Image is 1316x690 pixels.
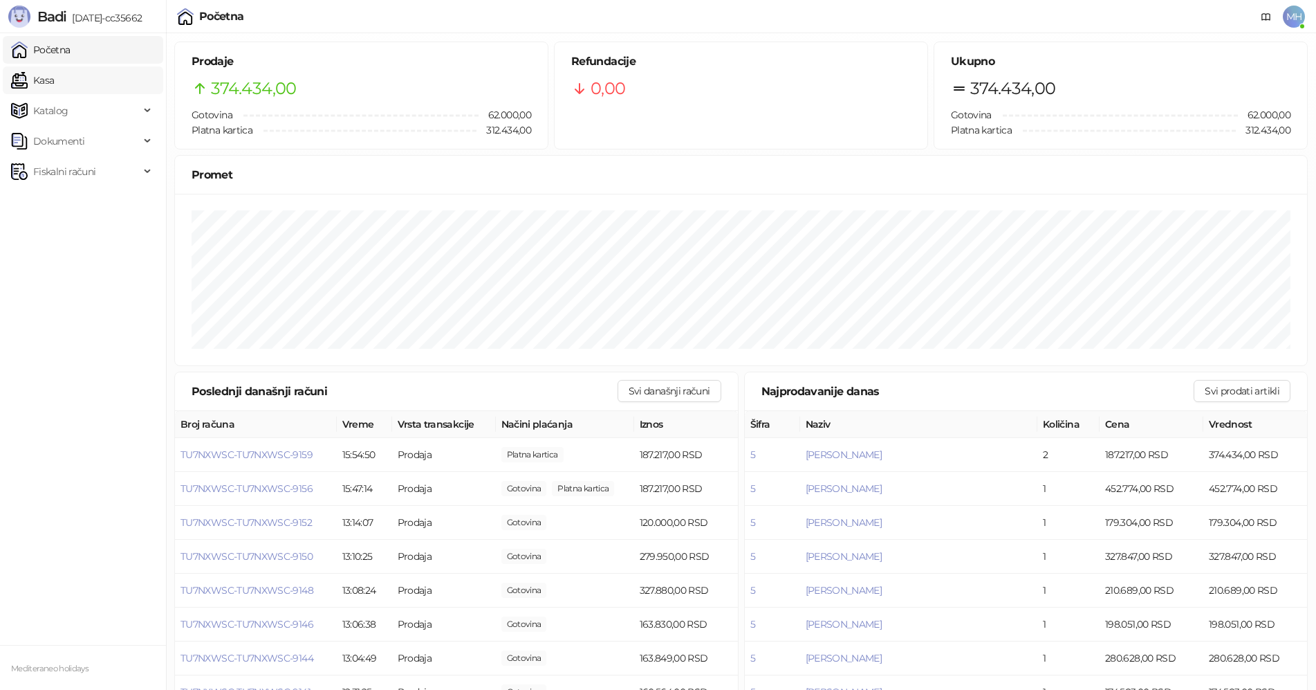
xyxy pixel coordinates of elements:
[591,75,625,102] span: 0,00
[337,411,392,438] th: Vreme
[1100,438,1203,472] td: 187.217,00 RSD
[1037,540,1100,574] td: 1
[337,574,392,608] td: 13:08:24
[1100,472,1203,506] td: 452.774,00 RSD
[750,482,755,495] button: 5
[750,652,755,664] button: 5
[180,652,313,664] button: TU7NXWSC-TU7NXWSC-9144
[745,411,800,438] th: Šifra
[1203,472,1307,506] td: 452.774,00 RSD
[1203,438,1307,472] td: 374.434,00 RSD
[634,574,738,608] td: 327.880,00 RSD
[392,540,496,574] td: Prodaja
[1100,608,1203,642] td: 198.051,00 RSD
[199,11,244,22] div: Početna
[66,12,142,24] span: [DATE]-cc35662
[951,53,1290,70] h5: Ukupno
[211,75,297,102] span: 374.434,00
[750,516,755,529] button: 5
[476,122,531,138] span: 312.434,00
[11,36,71,64] a: Početna
[392,438,496,472] td: Prodaja
[180,482,313,495] button: TU7NXWSC-TU7NXWSC-9156
[180,516,312,529] button: TU7NXWSC-TU7NXWSC-9152
[634,540,738,574] td: 279.950,00 RSD
[192,383,618,400] div: Poslednji današnji računi
[392,472,496,506] td: Prodaja
[634,472,738,506] td: 187.217,00 RSD
[479,107,531,122] span: 62.000,00
[1194,380,1290,402] button: Svi prodati artikli
[180,618,313,630] button: TU7NXWSC-TU7NXWSC-9146
[501,447,564,462] span: 187.217,00
[337,506,392,540] td: 13:14:07
[33,158,95,185] span: Fiskalni računi
[806,584,882,597] button: [PERSON_NAME]
[1203,642,1307,675] td: 280.628,00 RSD
[175,411,337,438] th: Broj računa
[1100,574,1203,608] td: 210.689,00 RSD
[392,574,496,608] td: Prodaja
[970,75,1056,102] span: 374.434,00
[806,516,882,529] button: [PERSON_NAME]
[337,540,392,574] td: 13:10:25
[501,549,547,564] span: 0,00
[501,515,547,530] span: 0,00
[552,481,614,496] span: 125.217,00
[750,618,755,630] button: 5
[806,652,882,664] span: [PERSON_NAME]
[192,53,531,70] h5: Prodaje
[496,411,634,438] th: Načini plaćanja
[1037,574,1100,608] td: 1
[806,482,882,495] button: [PERSON_NAME]
[806,550,882,563] button: [PERSON_NAME]
[1203,608,1307,642] td: 198.051,00 RSD
[806,448,882,461] button: [PERSON_NAME]
[1236,122,1290,138] span: 312.434,00
[951,109,992,121] span: Gotovina
[1100,642,1203,675] td: 280.628,00 RSD
[571,53,911,70] h5: Refundacije
[192,109,232,121] span: Gotovina
[750,448,755,461] button: 5
[337,642,392,675] td: 13:04:49
[337,608,392,642] td: 13:06:38
[761,383,1194,400] div: Najprodavanije danas
[392,506,496,540] td: Prodaja
[1203,574,1307,608] td: 210.689,00 RSD
[1255,6,1277,28] a: Dokumentacija
[501,617,547,632] span: 0,00
[192,124,252,136] span: Platna kartica
[634,642,738,675] td: 163.849,00 RSD
[1238,107,1290,122] span: 62.000,00
[1037,506,1100,540] td: 1
[1037,642,1100,675] td: 1
[8,6,30,28] img: Logo
[951,124,1012,136] span: Platna kartica
[1203,540,1307,574] td: 327.847,00 RSD
[1100,506,1203,540] td: 179.304,00 RSD
[750,550,755,563] button: 5
[1283,6,1305,28] span: MH
[618,380,721,402] button: Svi današnji računi
[806,618,882,630] button: [PERSON_NAME]
[337,438,392,472] td: 15:54:50
[501,481,547,496] span: 62.000,00
[501,651,547,666] span: 0,00
[800,411,1038,438] th: Naziv
[1037,411,1100,438] th: Količina
[11,66,54,94] a: Kasa
[180,448,313,461] button: TU7NXWSC-TU7NXWSC-9159
[180,584,313,597] button: TU7NXWSC-TU7NXWSC-9148
[634,438,738,472] td: 187.217,00 RSD
[180,550,313,563] button: TU7NXWSC-TU7NXWSC-9150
